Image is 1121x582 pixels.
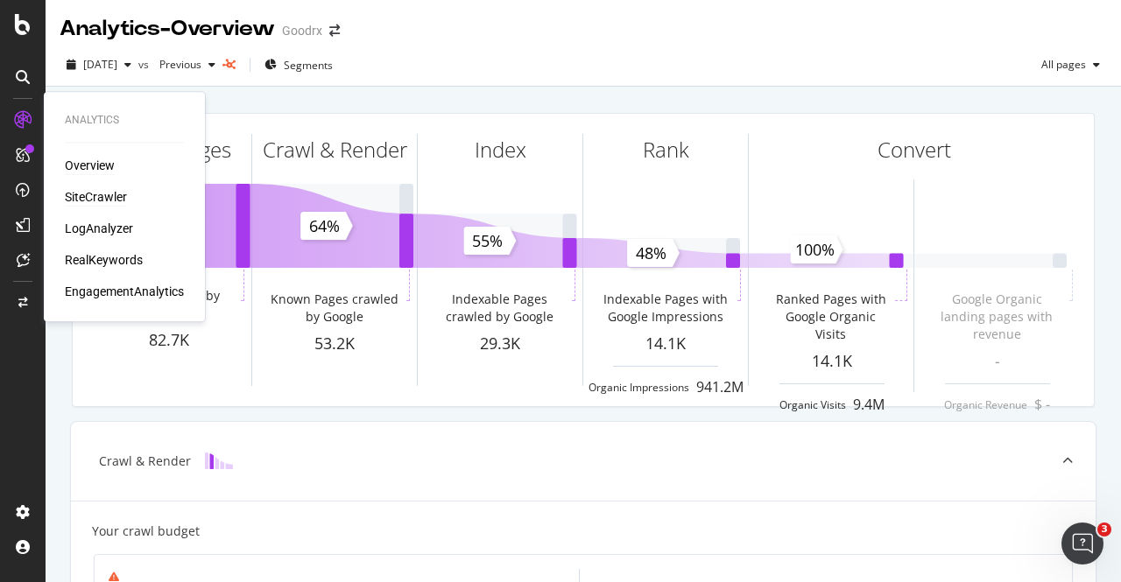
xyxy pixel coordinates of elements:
a: SiteCrawler [65,188,127,206]
span: 3 [1097,522,1111,536]
span: 2025 Aug. 29th [83,57,117,72]
div: Crawl & Render [263,135,407,165]
div: Rank [643,135,689,165]
a: RealKeywords [65,251,143,269]
div: Analytics [65,113,184,128]
span: Segments [284,58,333,73]
div: 941.2M [696,377,744,397]
div: 82.7K [87,329,251,352]
div: Analytics - Overview [60,14,275,44]
a: LogAnalyzer [65,220,133,237]
div: Indexable Pages crawled by Google [431,291,568,326]
iframe: Intercom live chat [1061,522,1103,564]
div: Your crawl budget [92,522,200,540]
div: 53.2K [252,333,417,355]
span: All pages [1034,57,1086,72]
div: Indexable Pages with Google Impressions [596,291,734,326]
button: All pages [1034,51,1107,79]
button: Previous [152,51,222,79]
span: Previous [152,57,201,72]
div: 14.1K [583,333,748,355]
a: Overview [65,157,115,174]
div: Known Pages crawled by Google [265,291,403,326]
div: 29.3K [418,333,582,355]
div: arrow-right-arrow-left [329,25,340,37]
button: Segments [257,51,340,79]
div: Crawl & Render [99,452,191,470]
div: Organic Impressions [589,380,689,395]
img: block-icon [205,452,233,469]
button: [DATE] [60,51,138,79]
div: Index [475,135,526,165]
span: vs [138,57,152,72]
div: Goodrx [282,22,322,39]
a: EngagementAnalytics [65,283,184,300]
